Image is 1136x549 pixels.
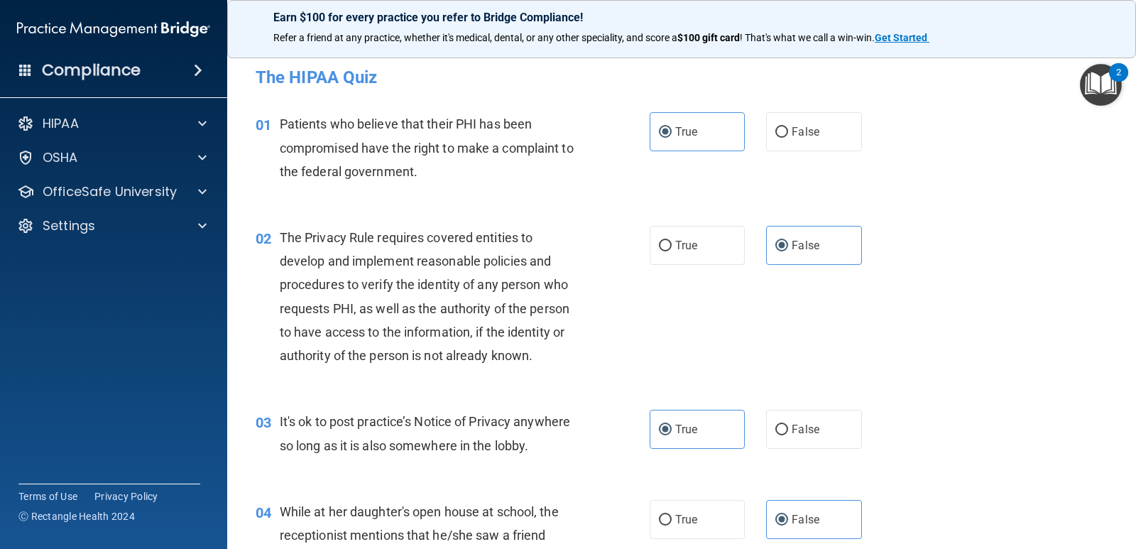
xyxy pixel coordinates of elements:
input: True [659,425,672,435]
span: 01 [256,116,271,134]
span: Patients who believe that their PHI has been compromised have the right to make a complaint to th... [280,116,574,178]
img: PMB logo [17,15,210,43]
input: True [659,127,672,138]
p: Earn $100 for every practice you refer to Bridge Compliance! [273,11,1090,24]
input: False [775,127,788,138]
h4: Compliance [42,60,141,80]
span: False [792,513,819,526]
span: False [792,423,819,436]
span: False [792,125,819,138]
p: OfficeSafe University [43,183,177,200]
input: False [775,515,788,526]
a: Settings [17,217,207,234]
input: True [659,241,672,251]
a: OfficeSafe University [17,183,207,200]
strong: Get Started [875,32,927,43]
span: ! That's what we call a win-win. [740,32,875,43]
p: HIPAA [43,115,79,132]
span: The Privacy Rule requires covered entities to develop and implement reasonable policies and proce... [280,230,569,363]
a: Get Started [875,32,929,43]
h4: The HIPAA Quiz [256,68,1108,87]
span: True [675,423,697,436]
div: 2 [1116,72,1121,91]
a: HIPAA [17,115,207,132]
span: Refer a friend at any practice, whether it's medical, dental, or any other speciality, and score a [273,32,677,43]
p: Settings [43,217,95,234]
strong: $100 gift card [677,32,740,43]
span: 03 [256,414,271,431]
span: 02 [256,230,271,247]
input: False [775,241,788,251]
span: True [675,125,697,138]
span: True [675,513,697,526]
p: OSHA [43,149,78,166]
input: False [775,425,788,435]
span: It's ok to post practice’s Notice of Privacy anywhere so long as it is also somewhere in the lobby. [280,414,570,452]
span: False [792,239,819,252]
span: Ⓒ Rectangle Health 2024 [18,509,135,523]
button: Open Resource Center, 2 new notifications [1080,64,1122,106]
a: Privacy Policy [94,489,158,504]
a: OSHA [17,149,207,166]
input: True [659,515,672,526]
a: Terms of Use [18,489,77,504]
span: 04 [256,504,271,521]
span: True [675,239,697,252]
